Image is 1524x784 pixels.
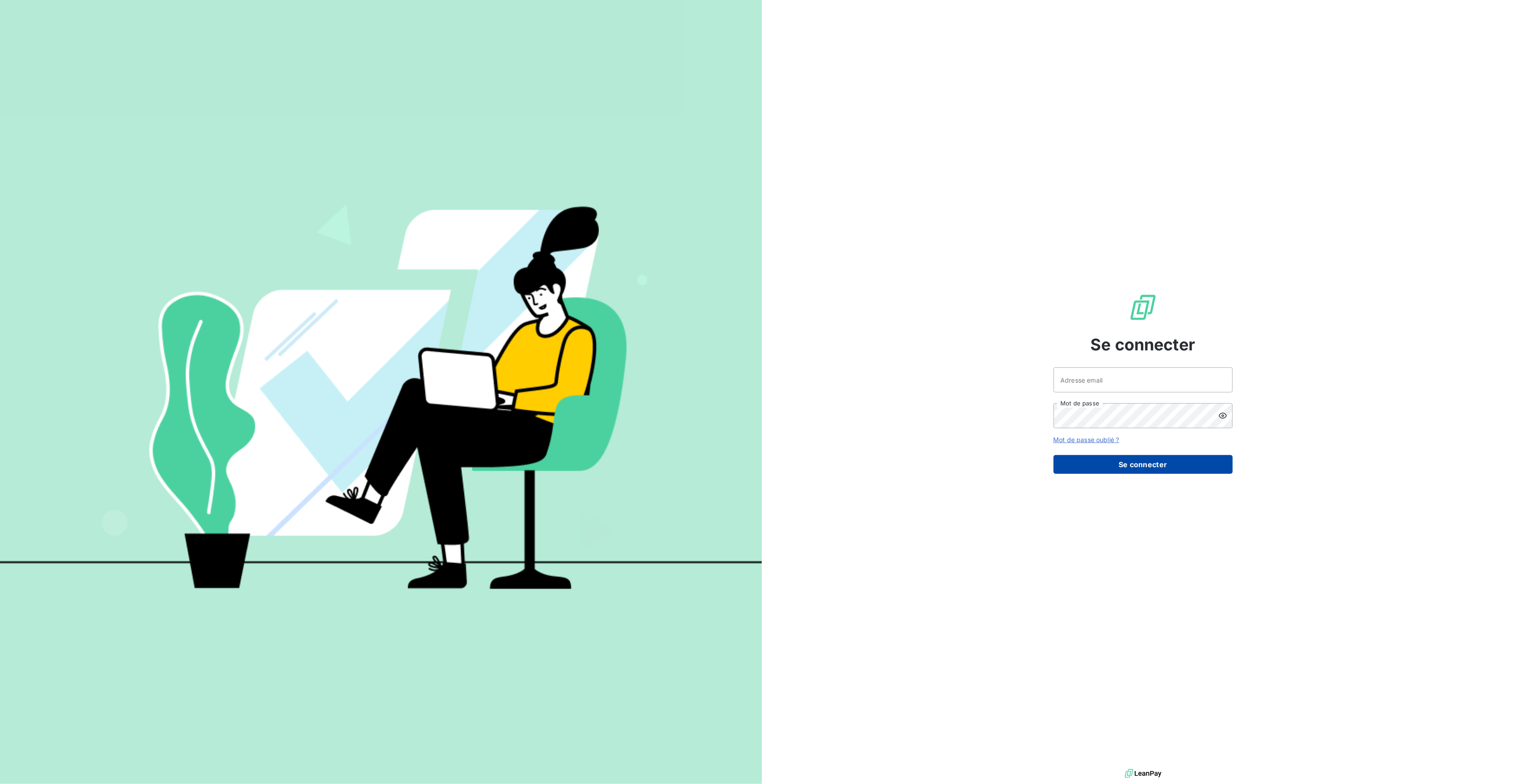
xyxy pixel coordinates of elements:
img: Logo LeanPay [1129,293,1158,322]
input: placeholder [1054,367,1233,392]
img: logo [1125,767,1162,780]
a: Mot de passe oublié ? [1054,436,1119,443]
button: Se connecter [1054,455,1233,474]
span: Se connecter [1091,332,1196,357]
